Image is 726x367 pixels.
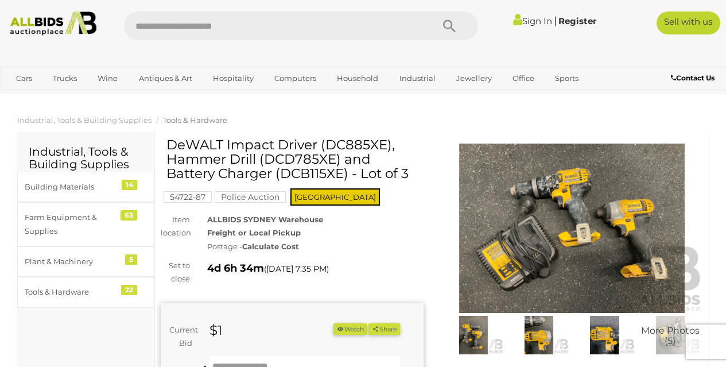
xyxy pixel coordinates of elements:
[17,277,154,307] a: Tools & Hardware 22
[558,16,596,26] a: Register
[421,11,478,40] button: Search
[29,145,143,171] h2: Industrial, Tools & Building Supplies
[640,316,700,354] a: More Photos(5)
[505,69,542,88] a: Office
[161,323,201,350] div: Current Bid
[513,16,552,26] a: Sign In
[17,202,154,246] a: Farm Equipment & Supplies 63
[548,69,586,88] a: Sports
[25,255,119,268] div: Plant & Machinery
[441,144,704,313] img: DeWALT Impact Driver (DC885XE), Hammer Drill (DCD785XE) and Battery Charger (DCB115XE) - Lot of 3
[25,211,119,238] div: Farm Equipment & Supplies
[25,285,119,299] div: Tools & Hardware
[209,322,222,338] strong: $1
[449,69,499,88] a: Jewellery
[671,74,715,82] b: Contact Us
[25,180,119,194] div: Building Materials
[242,242,299,251] strong: Calculate Cost
[444,316,503,354] img: DeWALT Impact Driver (DC885XE), Hammer Drill (DCD785XE) and Battery Charger (DCB115XE) - Lot of 3
[640,316,700,354] img: DeWALT Impact Driver (DC885XE), Hammer Drill (DCD785XE) and Battery Charger (DCB115XE) - Lot of 3
[17,246,154,277] a: Plant & Machinery 5
[333,323,367,335] button: Watch
[392,69,443,88] a: Industrial
[333,323,367,335] li: Watch this item
[207,228,301,237] strong: Freight or Local Pickup
[215,191,286,203] mark: Police Auction
[122,180,137,190] div: 14
[17,172,154,202] a: Building Materials 14
[264,264,329,273] span: ( )
[121,210,137,221] div: 63
[5,11,101,36] img: Allbids.com.au
[125,254,137,265] div: 5
[9,88,105,107] a: [GEOGRAPHIC_DATA]
[152,213,199,240] div: Item location
[164,192,212,202] a: 54722-87
[152,259,199,286] div: Set to close
[166,138,421,181] h1: DeWALT Impact Driver (DC885XE), Hammer Drill (DCD785XE) and Battery Charger (DCB115XE) - Lot of 3
[205,69,261,88] a: Hospitality
[267,69,324,88] a: Computers
[17,115,152,125] a: Industrial, Tools & Building Supplies
[163,115,227,125] a: Tools & Hardware
[290,188,380,206] span: [GEOGRAPHIC_DATA]
[207,262,264,275] strong: 4d 6h 34m
[554,14,557,27] span: |
[207,240,423,253] div: Postage -
[574,316,634,354] img: DeWALT Impact Driver (DC885XE), Hammer Drill (DCD785XE) and Battery Charger (DCB115XE) - Lot of 3
[671,72,717,84] a: Contact Us
[641,326,700,346] span: More Photos (5)
[131,69,200,88] a: Antiques & Art
[329,69,386,88] a: Household
[207,215,323,224] strong: ALLBIDS SYDNEY Warehouse
[90,69,125,88] a: Wine
[45,69,84,88] a: Trucks
[9,69,40,88] a: Cars
[266,264,327,274] span: [DATE] 7:35 PM
[164,191,212,203] mark: 54722-87
[368,323,400,335] button: Share
[509,316,569,354] img: DeWALT Impact Driver (DC885XE), Hammer Drill (DCD785XE) and Battery Charger (DCB115XE) - Lot of 3
[121,285,137,295] div: 22
[657,11,720,34] a: Sell with us
[215,192,286,202] a: Police Auction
